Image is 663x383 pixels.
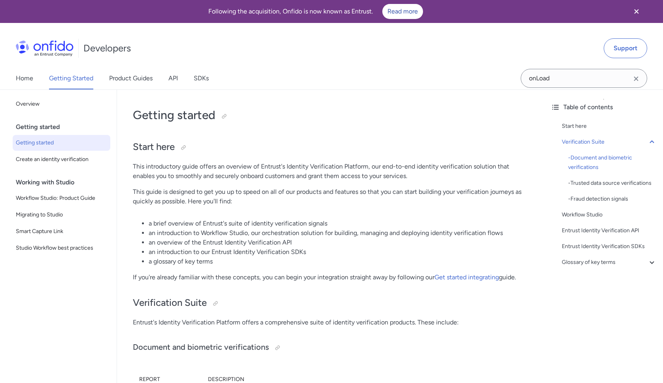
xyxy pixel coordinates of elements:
span: Getting started [16,138,107,148]
a: Start here [562,121,657,131]
a: Verification Suite [562,137,657,147]
a: Support [604,38,647,58]
a: SDKs [194,67,209,89]
li: a brief overview of Entrust's suite of identity verification signals [149,219,529,228]
a: Workflow Studio: Product Guide [13,190,110,206]
div: Following the acquisition, Onfido is now known as Entrust. [9,4,622,19]
li: an introduction to our Entrust Identity Verification SDKs [149,247,529,257]
li: an overview of the Entrust Identity Verification API [149,238,529,247]
a: -Document and biometric verifications [568,153,657,172]
a: Workflow Studio [562,210,657,220]
svg: Close banner [632,7,641,16]
li: an introduction to Workflow Studio, our orchestration solution for building, managing and deployi... [149,228,529,238]
p: Entrust's Identity Verification Platform offers a comprehensive suite of identity verification pr... [133,318,529,327]
a: Get started integrating [434,273,499,281]
a: Home [16,67,33,89]
div: - Trusted data source verifications [568,178,657,188]
div: Table of contents [551,102,657,112]
button: Close banner [622,2,651,21]
p: This guide is designed to get you up to speed on all of our products and features so that you can... [133,187,529,206]
span: Create an identity verification [16,155,107,164]
h2: Start here [133,140,529,154]
a: Read more [382,4,423,19]
a: Glossary of key terms [562,258,657,267]
span: Overview [16,99,107,109]
a: Product Guides [109,67,153,89]
a: Entrust Identity Verification API [562,226,657,235]
a: Smart Capture Link [13,224,110,239]
div: - Document and biometric verifications [568,153,657,172]
a: Entrust Identity Verification SDKs [562,242,657,251]
h1: Getting started [133,107,529,123]
span: Migrating to Studio [16,210,107,220]
input: Onfido search input field [521,69,647,88]
span: Smart Capture Link [16,227,107,236]
a: API [168,67,178,89]
span: Workflow Studio: Product Guide [16,193,107,203]
h3: Document and biometric verifications [133,341,529,354]
svg: Clear search field button [631,74,641,83]
a: Create an identity verification [13,152,110,167]
a: -Fraud detection signals [568,194,657,204]
div: Getting started [16,119,113,135]
span: Studio Workflow best practices [16,243,107,253]
div: - Fraud detection signals [568,194,657,204]
a: Studio Workflow best practices [13,240,110,256]
li: a glossary of key terms [149,257,529,266]
h1: Developers [83,42,131,55]
a: Overview [13,96,110,112]
a: Getting Started [49,67,93,89]
img: Onfido Logo [16,40,74,56]
a: Getting started [13,135,110,151]
a: Migrating to Studio [13,207,110,223]
a: -Trusted data source verifications [568,178,657,188]
p: This introductory guide offers an overview of Entrust's Identity Verification Platform, our end-t... [133,162,529,181]
h2: Verification Suite [133,296,529,310]
div: Working with Studio [16,174,113,190]
p: If you're already familiar with these concepts, you can begin your integration straight away by f... [133,273,529,282]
